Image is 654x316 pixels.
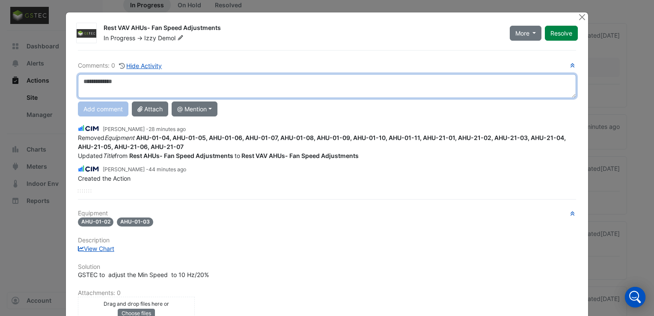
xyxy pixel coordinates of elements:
[625,287,645,307] div: Open Intercom Messenger
[149,126,186,132] span: 2025-09-03 13:23:17
[78,237,576,244] h6: Description
[77,29,96,38] img: GSTEC
[129,152,233,159] span: Rest AHUs- Fan Speed Adjustments
[117,218,153,227] span: AHU-01-03
[104,134,134,141] em: Equipment
[103,152,115,159] em: Title
[149,166,186,173] span: 2025-09-03 13:07:12
[103,166,186,173] small: [PERSON_NAME] -
[144,34,156,42] span: Izzy
[78,164,99,173] img: CIM
[78,218,114,227] span: AHU-01-02
[78,134,566,150] span: Removed
[104,34,135,42] span: In Progress
[78,245,114,252] a: View Chart
[78,124,99,133] img: CIM
[158,34,185,42] span: Demol
[78,271,209,278] span: GSTEC to adjust the Min Speed to 10 Hz/20%
[78,152,128,159] span: Updated from
[545,26,578,41] button: Resolve
[577,12,586,21] button: Close
[78,210,576,217] h6: Equipment
[104,301,169,307] small: Drag and drop files here or
[132,101,168,116] button: Attach
[78,152,359,159] span: to
[78,134,566,150] strong: AHU-01-04, AHU-01-05, AHU-01-06, AHU-01-07, AHU-01-08, AHU-01-09, AHU-01-10, AHU-01-11, AHU-21-01...
[78,61,163,71] div: Comments: 0
[172,101,217,116] button: @ Mention
[137,34,143,42] span: ->
[241,152,359,159] span: Rest VAV AHUs- Fan Speed Adjustments
[510,26,542,41] button: More
[78,289,576,297] h6: Attachments: 0
[104,24,499,34] div: Rest VAV AHUs- Fan Speed Adjustments
[515,29,529,38] span: More
[103,125,186,133] small: [PERSON_NAME] -
[119,61,163,71] button: Hide Activity
[78,263,576,271] h6: Solution
[78,175,131,182] span: Created the Action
